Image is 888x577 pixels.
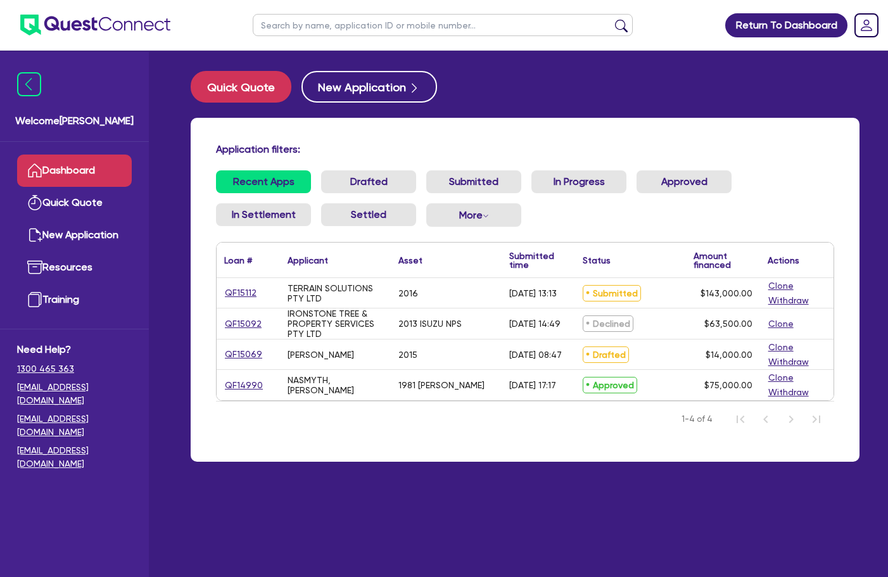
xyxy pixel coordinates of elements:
button: Withdraw [768,355,809,369]
div: 1981 [PERSON_NAME] [398,380,485,390]
a: [EMAIL_ADDRESS][DOMAIN_NAME] [17,412,132,439]
a: [EMAIL_ADDRESS][DOMAIN_NAME] [17,381,132,407]
a: QF14990 [224,378,263,393]
div: TERRAIN SOLUTIONS PTY LTD [288,283,383,303]
div: [DATE] 17:17 [509,380,556,390]
a: Quick Quote [191,71,301,103]
button: Clone [768,340,794,355]
div: IRONSTONE TREE & PROPERTY SERVICES PTY LTD [288,308,383,339]
button: Previous Page [753,407,778,432]
a: Drafted [321,170,416,193]
button: Clone [768,317,794,331]
a: Submitted [426,170,521,193]
span: Need Help? [17,342,132,357]
div: Actions [768,256,799,265]
span: Welcome [PERSON_NAME] [15,113,134,129]
div: 2016 [398,288,418,298]
div: [DATE] 13:13 [509,288,557,298]
a: [EMAIL_ADDRESS][DOMAIN_NAME] [17,444,132,471]
div: Applicant [288,256,328,265]
a: QF15069 [224,347,263,362]
div: NASMYTH, [PERSON_NAME] [288,375,383,395]
div: Submitted time [509,251,556,269]
img: training [27,292,42,307]
div: [DATE] 08:47 [509,350,562,360]
a: Resources [17,251,132,284]
div: [PERSON_NAME] [288,350,354,360]
a: In Settlement [216,203,311,226]
a: Quick Quote [17,187,132,219]
button: First Page [728,407,753,432]
h4: Application filters: [216,143,834,155]
span: $14,000.00 [706,350,752,360]
div: Loan # [224,256,252,265]
button: Dropdown toggle [426,203,521,227]
a: Return To Dashboard [725,13,847,37]
img: icon-menu-close [17,72,41,96]
img: resources [27,260,42,275]
a: Training [17,284,132,316]
span: Approved [583,377,637,393]
a: Recent Apps [216,170,311,193]
span: Submitted [583,285,641,301]
div: Amount financed [694,251,752,269]
div: 2013 ISUZU NPS [398,319,462,329]
span: $143,000.00 [701,288,752,298]
img: quick-quote [27,195,42,210]
button: Next Page [778,407,804,432]
div: 2015 [398,350,417,360]
a: Dashboard [17,155,132,187]
div: Asset [398,256,422,265]
span: Drafted [583,346,629,363]
button: Clone [768,371,794,385]
a: Settled [321,203,416,226]
button: New Application [301,71,437,103]
a: New Application [17,219,132,251]
a: In Progress [531,170,626,193]
button: Clone [768,279,794,293]
span: $63,500.00 [704,319,752,329]
a: QF15092 [224,317,262,331]
input: Search by name, application ID or mobile number... [253,14,633,36]
img: quest-connect-logo-blue [20,15,170,35]
button: Withdraw [768,293,809,308]
span: Declined [583,315,633,332]
button: Quick Quote [191,71,291,103]
div: [DATE] 14:49 [509,319,561,329]
span: 1-4 of 4 [682,413,713,426]
a: Approved [637,170,732,193]
button: Withdraw [768,385,809,400]
span: $75,000.00 [704,380,752,390]
a: QF15112 [224,286,257,300]
div: Status [583,256,611,265]
button: Last Page [804,407,829,432]
tcxspan: Call 1300 465 363 via 3CX [17,364,74,374]
a: Dropdown toggle [850,9,883,42]
img: new-application [27,227,42,243]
